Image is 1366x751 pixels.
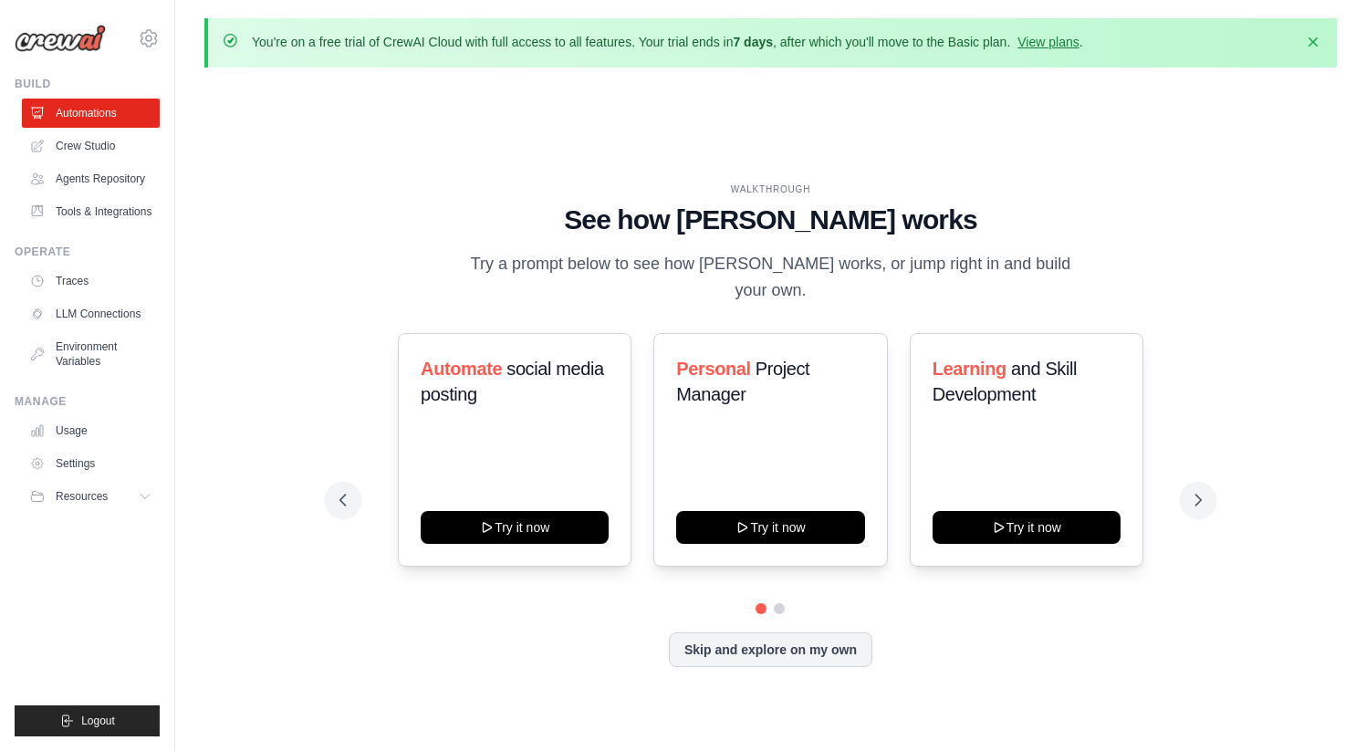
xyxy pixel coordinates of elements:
span: Logout [81,714,115,728]
button: Resources [22,482,160,511]
span: Resources [56,489,108,504]
a: View plans [1017,35,1079,49]
button: Try it now [421,511,609,544]
a: LLM Connections [22,299,160,329]
a: Automations [22,99,160,128]
span: Automate [421,359,502,379]
span: social media posting [421,359,604,404]
button: Try it now [676,511,864,544]
div: Manage [15,394,160,409]
div: Build [15,77,160,91]
p: You're on a free trial of CrewAI Cloud with full access to all features. Your trial ends in , aft... [252,33,1083,51]
img: Logo [15,25,106,52]
button: Skip and explore on my own [669,632,872,667]
span: Learning [933,359,1006,379]
a: Settings [22,449,160,478]
a: Crew Studio [22,131,160,161]
h1: See how [PERSON_NAME] works [339,203,1202,236]
button: Try it now [933,511,1121,544]
div: Operate [15,245,160,259]
a: Environment Variables [22,332,160,376]
button: Logout [15,705,160,736]
span: Personal [676,359,750,379]
a: Agents Repository [22,164,160,193]
a: Tools & Integrations [22,197,160,226]
div: WALKTHROUGH [339,183,1202,196]
strong: 7 days [733,35,773,49]
p: Try a prompt below to see how [PERSON_NAME] works, or jump right in and build your own. [464,251,1077,305]
a: Usage [22,416,160,445]
a: Traces [22,266,160,296]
